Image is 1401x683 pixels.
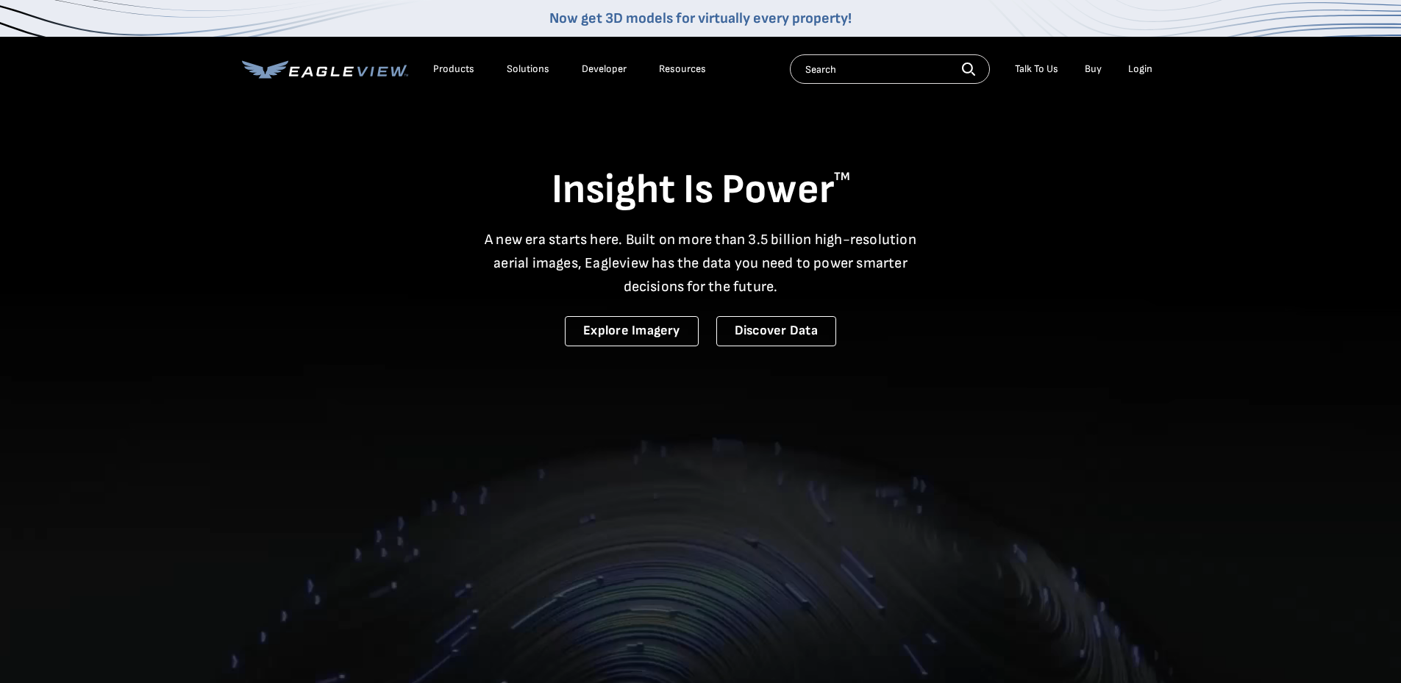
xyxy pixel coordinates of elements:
p: A new era starts here. Built on more than 3.5 billion high-resolution aerial images, Eagleview ha... [476,228,926,298]
a: Now get 3D models for virtually every property! [549,10,852,27]
h1: Insight Is Power [242,165,1160,216]
input: Search [790,54,990,84]
div: Resources [659,62,706,76]
div: Solutions [507,62,549,76]
div: Products [433,62,474,76]
a: Buy [1085,62,1102,76]
sup: TM [834,170,850,184]
div: Login [1128,62,1152,76]
div: Talk To Us [1015,62,1058,76]
a: Explore Imagery [565,316,699,346]
a: Developer [582,62,627,76]
a: Discover Data [716,316,836,346]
